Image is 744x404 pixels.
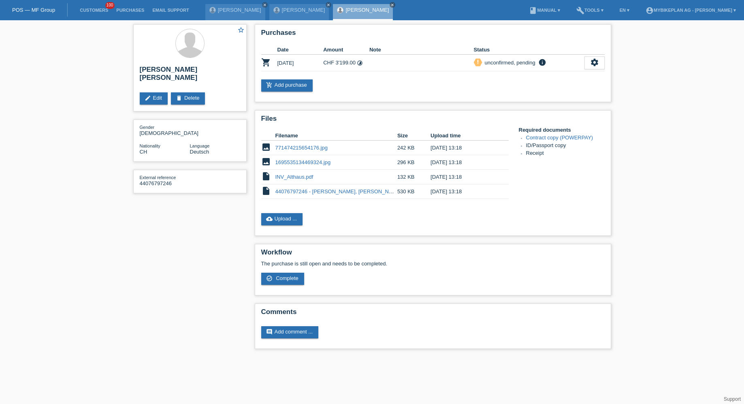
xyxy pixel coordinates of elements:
[261,115,605,127] h2: Files
[390,3,394,7] i: close
[140,124,190,136] div: [DEMOGRAPHIC_DATA]
[572,8,608,13] a: buildTools ▾
[263,3,267,7] i: close
[323,45,369,55] th: Amount
[642,8,740,13] a: account_circleMybikeplan AG - [PERSON_NAME] ▾
[276,275,298,281] span: Complete
[261,248,605,261] h2: Workflow
[275,159,331,165] a: 1695535134469324.jpg
[529,6,537,15] i: book
[275,131,397,141] th: Filename
[474,45,584,55] th: Status
[431,131,497,141] th: Upload time
[145,95,151,101] i: edit
[261,157,271,167] i: image
[326,2,331,8] a: close
[277,55,324,71] td: [DATE]
[105,2,115,9] span: 100
[140,92,168,105] a: editEdit
[12,7,55,13] a: POS — MF Group
[218,7,261,13] a: [PERSON_NAME]
[266,329,273,335] i: comment
[261,273,304,285] a: check_circle_outline Complete
[275,145,328,151] a: 771474215654176.jpg
[275,174,313,180] a: INV_Althaus.pdf
[724,396,741,402] a: Support
[262,2,268,8] a: close
[526,135,593,141] a: Contract copy (POWERPAY)
[357,60,363,66] i: Instalments (48 instalments)
[431,141,497,155] td: [DATE] 13:18
[590,58,599,67] i: settings
[525,8,564,13] a: bookManual ▾
[482,58,535,67] div: unconfirmed, pending
[397,170,431,184] td: 132 KB
[282,7,325,13] a: [PERSON_NAME]
[275,188,424,195] a: 44076797246 - [PERSON_NAME], [PERSON_NAME] Rival.pdf
[369,45,474,55] th: Note
[431,170,497,184] td: [DATE] 13:18
[261,79,313,92] a: add_shopping_cartAdd purchase
[390,2,395,8] a: close
[323,55,369,71] td: CHF 3'199.00
[140,143,160,148] span: Nationality
[140,175,176,180] span: External reference
[261,308,605,320] h2: Comments
[397,141,431,155] td: 242 KB
[148,8,193,13] a: Email Support
[76,8,112,13] a: Customers
[266,275,273,282] i: check_circle_outline
[266,82,273,88] i: add_shopping_cart
[277,45,324,55] th: Date
[237,26,245,35] a: star_border
[261,186,271,196] i: insert_drive_file
[326,3,330,7] i: close
[176,95,182,101] i: delete
[261,326,319,338] a: commentAdd comment ...
[261,142,271,152] i: image
[261,261,605,267] p: The purchase is still open and needs to be completed.
[526,142,605,150] li: ID/Passport copy
[519,127,605,133] h4: Required documents
[431,184,497,199] td: [DATE] 13:18
[140,149,147,155] span: Switzerland
[345,7,389,13] a: [PERSON_NAME]
[526,150,605,158] li: Receipt
[140,125,155,130] span: Gender
[576,6,584,15] i: build
[261,171,271,181] i: insert_drive_file
[140,174,190,186] div: 44076797246
[397,155,431,170] td: 296 KB
[140,66,240,86] h2: [PERSON_NAME] [PERSON_NAME]
[171,92,205,105] a: deleteDelete
[237,26,245,34] i: star_border
[261,58,271,67] i: POSP00027854
[537,58,547,66] i: info
[190,143,210,148] span: Language
[431,155,497,170] td: [DATE] 13:18
[266,216,273,222] i: cloud_upload
[616,8,633,13] a: EN ▾
[190,149,209,155] span: Deutsch
[112,8,148,13] a: Purchases
[646,6,654,15] i: account_circle
[475,59,481,65] i: priority_high
[397,184,431,199] td: 530 KB
[261,213,303,225] a: cloud_uploadUpload ...
[397,131,431,141] th: Size
[261,29,605,41] h2: Purchases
